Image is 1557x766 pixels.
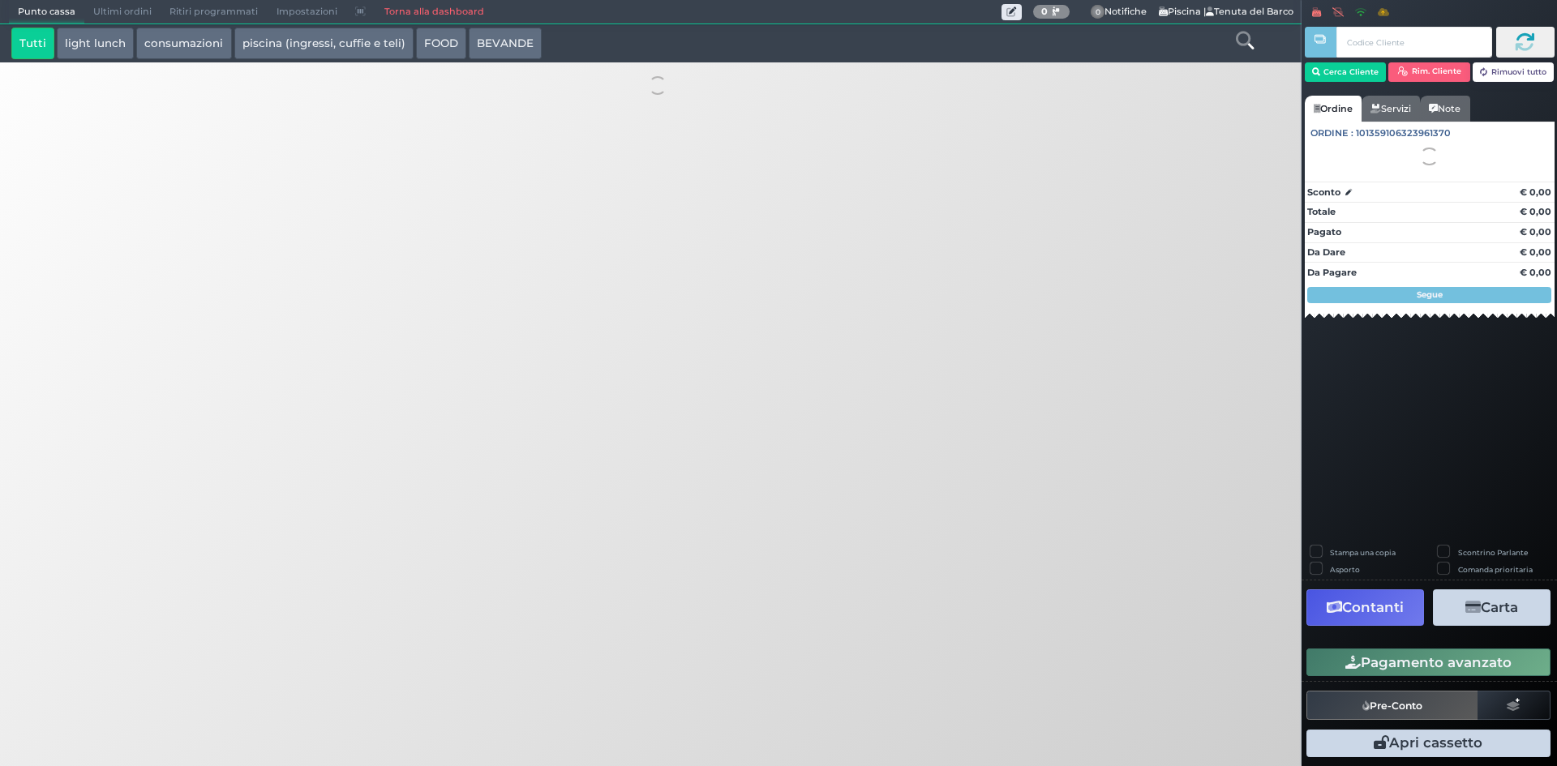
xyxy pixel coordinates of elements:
[1520,206,1551,217] strong: € 0,00
[1520,186,1551,198] strong: € 0,00
[1420,96,1469,122] a: Note
[1356,126,1451,140] span: 101359106323961370
[1091,5,1105,19] span: 0
[1330,564,1360,575] label: Asporto
[1388,62,1470,82] button: Rim. Cliente
[1307,246,1345,258] strong: Da Dare
[1306,691,1478,720] button: Pre-Conto
[416,28,466,60] button: FOOD
[1458,547,1528,558] label: Scontrino Parlante
[1307,186,1340,199] strong: Sconto
[1041,6,1048,17] b: 0
[161,1,267,24] span: Ritiri programmati
[84,1,161,24] span: Ultimi ordini
[1306,730,1551,757] button: Apri cassetto
[1310,126,1353,140] span: Ordine :
[11,28,54,60] button: Tutti
[1307,206,1336,217] strong: Totale
[1305,96,1362,122] a: Ordine
[136,28,231,60] button: consumazioni
[57,28,134,60] button: light lunch
[1305,62,1387,82] button: Cerca Cliente
[234,28,414,60] button: piscina (ingressi, cuffie e teli)
[1362,96,1420,122] a: Servizi
[1473,62,1555,82] button: Rimuovi tutto
[9,1,84,24] span: Punto cassa
[1417,289,1443,300] strong: Segue
[1520,246,1551,258] strong: € 0,00
[375,1,492,24] a: Torna alla dashboard
[1307,267,1357,278] strong: Da Pagare
[268,1,346,24] span: Impostazioni
[1336,27,1491,58] input: Codice Cliente
[1458,564,1533,575] label: Comanda prioritaria
[1307,226,1341,238] strong: Pagato
[1433,589,1551,626] button: Carta
[469,28,542,60] button: BEVANDE
[1330,547,1396,558] label: Stampa una copia
[1306,589,1424,626] button: Contanti
[1520,226,1551,238] strong: € 0,00
[1306,648,1551,676] button: Pagamento avanzato
[1520,267,1551,278] strong: € 0,00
